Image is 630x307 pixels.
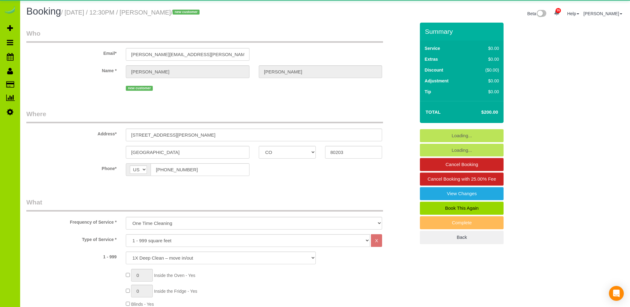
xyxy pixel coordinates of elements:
[420,202,504,215] a: Book This Again
[420,173,504,186] a: Cancel Booking with 25.00% Fee
[567,11,579,16] a: Help
[22,48,121,56] label: Email*
[325,146,382,159] input: Zip Code*
[154,289,197,294] span: Inside the Fridge - Yes
[425,56,438,62] label: Extras
[126,48,249,61] input: Email*
[126,65,249,78] input: First Name*
[420,187,504,200] a: View Changes
[4,6,16,15] img: Automaid Logo
[551,6,563,20] a: 55
[472,45,499,51] div: $0.00
[425,89,431,95] label: Tip
[259,65,382,78] input: Last Name*
[527,11,547,16] a: Beta
[131,302,154,307] span: Blinds - Yes
[428,176,496,182] span: Cancel Booking with 25.00% Fee
[22,65,121,74] label: Name *
[425,67,443,73] label: Discount
[126,86,153,91] span: new customer
[22,129,121,137] label: Address*
[472,89,499,95] div: $0.00
[420,158,504,171] a: Cancel Booking
[425,78,448,84] label: Adjustment
[463,110,498,115] h4: $200.00
[22,217,121,225] label: Frequency of Service *
[425,45,440,51] label: Service
[151,163,249,176] input: Phone*
[26,198,383,212] legend: What
[22,252,121,260] label: 1 - 999
[173,10,200,15] span: new customer
[609,286,624,301] div: Open Intercom Messenger
[26,109,383,123] legend: Where
[26,6,61,17] span: Booking
[472,78,499,84] div: $0.00
[472,67,499,73] div: ($0.00)
[22,234,121,243] label: Type of Service *
[61,9,201,16] small: / [DATE] / 12:30PM / [PERSON_NAME]
[26,29,383,43] legend: Who
[556,8,561,13] span: 55
[425,28,500,35] h3: Summary
[536,10,546,18] img: New interface
[171,9,201,16] span: /
[425,109,441,115] strong: Total
[420,231,504,244] a: Back
[472,56,499,62] div: $0.00
[154,273,195,278] span: Inside the Oven - Yes
[584,11,622,16] a: [PERSON_NAME]
[126,146,249,159] input: City*
[22,163,121,172] label: Phone*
